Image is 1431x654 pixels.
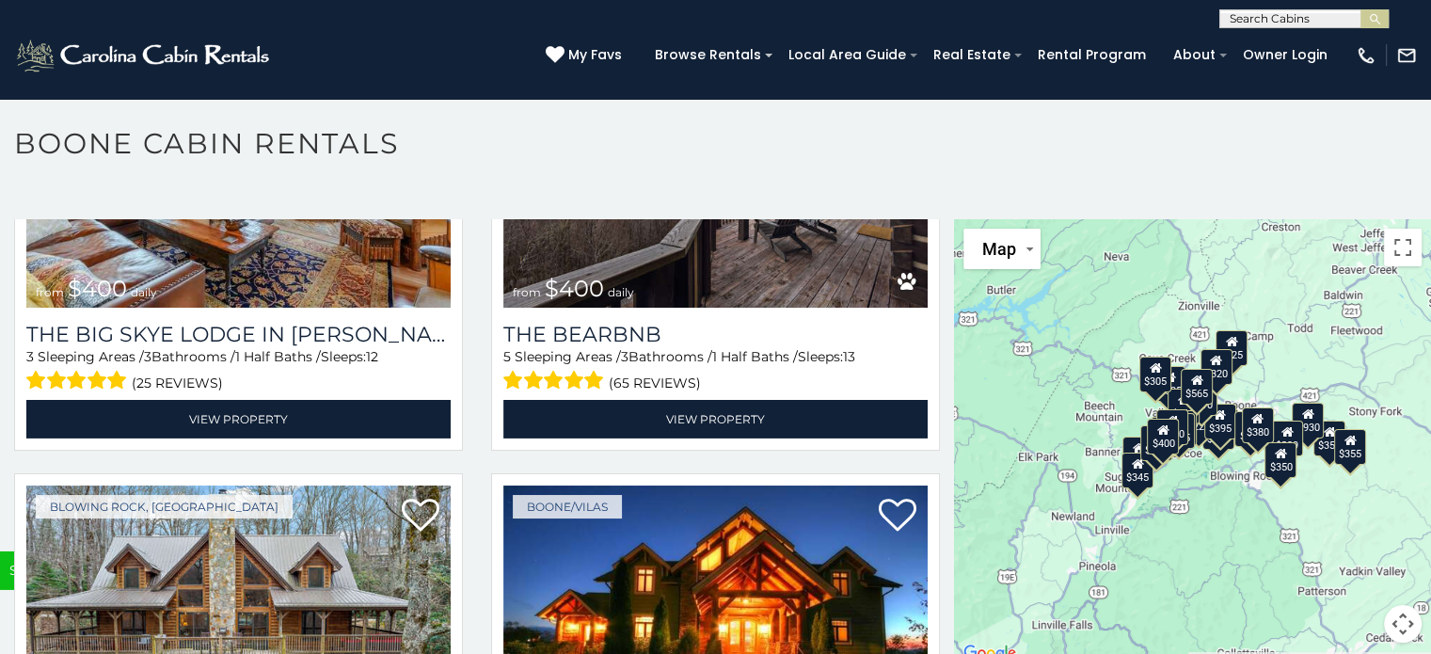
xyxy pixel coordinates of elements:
[36,495,293,518] a: Blowing Rock, [GEOGRAPHIC_DATA]
[1215,330,1247,366] div: $525
[1384,605,1422,643] button: Map camera controls
[1203,404,1235,439] div: $395
[621,348,628,365] span: 3
[1181,369,1213,405] div: $565
[779,40,915,70] a: Local Area Guide
[982,239,1016,259] span: Map
[545,275,604,302] span: $400
[1147,419,1179,455] div: $400
[1168,389,1200,424] div: $410
[503,348,511,365] span: 5
[1233,40,1337,70] a: Owner Login
[366,348,378,365] span: 12
[568,45,622,65] span: My Favs
[1185,374,1217,409] div: $349
[1384,229,1422,266] button: Toggle fullscreen view
[1356,45,1376,66] img: phone-regular-white.png
[503,322,928,347] a: The Bearbnb
[546,45,627,66] a: My Favs
[513,285,541,299] span: from
[1333,429,1365,465] div: $355
[963,229,1041,269] button: Change map style
[26,322,451,347] h3: The Big Skye Lodge in Valle Crucis
[36,285,64,299] span: from
[1241,407,1273,443] div: $380
[1271,421,1303,456] div: $299
[503,400,928,439] a: View Property
[26,348,34,365] span: 3
[1313,421,1345,456] div: $355
[1185,380,1216,416] div: $210
[924,40,1020,70] a: Real Estate
[402,497,439,536] a: Add to favorites
[235,348,321,365] span: 1 Half Baths /
[503,347,928,395] div: Sleeping Areas / Bathrooms / Sleeps:
[1396,45,1417,66] img: mail-regular-white.png
[1138,357,1170,392] div: $305
[1156,409,1188,445] div: $400
[1165,410,1197,446] div: $395
[144,348,151,365] span: 3
[26,347,451,395] div: Sleeping Areas / Bathrooms / Sleeps:
[513,495,622,518] a: Boone/Vilas
[843,348,855,365] span: 13
[1121,437,1153,472] div: $375
[608,285,634,299] span: daily
[1028,40,1155,70] a: Rental Program
[609,371,701,395] span: (65 reviews)
[131,285,157,299] span: daily
[26,322,451,347] a: The Big Skye Lodge in [PERSON_NAME][GEOGRAPHIC_DATA]
[1121,453,1153,488] div: $345
[1162,413,1194,449] div: $485
[1234,411,1266,447] div: $299
[645,40,771,70] a: Browse Rentals
[1264,442,1296,478] div: $350
[1264,442,1296,478] div: $365
[712,348,798,365] span: 1 Half Baths /
[879,497,916,536] a: Add to favorites
[1164,40,1225,70] a: About
[1139,425,1171,461] div: $330
[132,371,223,395] span: (25 reviews)
[68,275,127,302] span: $400
[14,37,275,74] img: White-1-2.png
[1200,349,1232,385] div: $320
[1292,403,1324,439] div: $930
[26,400,451,439] a: View Property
